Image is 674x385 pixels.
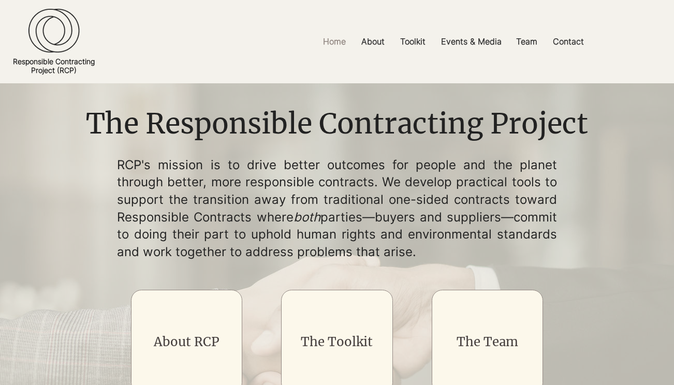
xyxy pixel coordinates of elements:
a: Events & Media [433,30,508,53]
p: Contact [548,30,589,53]
p: Toolkit [395,30,431,53]
p: About [356,30,390,53]
a: The Toolkit [301,334,373,350]
a: Contact [545,30,592,53]
a: Team [508,30,545,53]
p: Team [511,30,543,53]
p: Events & Media [436,30,507,53]
span: both [294,210,320,225]
h1: The Responsible Contracting Project [78,105,595,144]
a: Toolkit [392,30,433,53]
a: The Team [457,334,518,350]
p: RCP's mission is to drive better outcomes for people and the planet through better, more responsi... [117,156,557,261]
a: About [354,30,392,53]
a: Home [315,30,354,53]
p: Home [318,30,351,53]
nav: Site [232,30,674,53]
a: Responsible ContractingProject (RCP) [13,57,95,75]
a: About RCP [154,334,219,350]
